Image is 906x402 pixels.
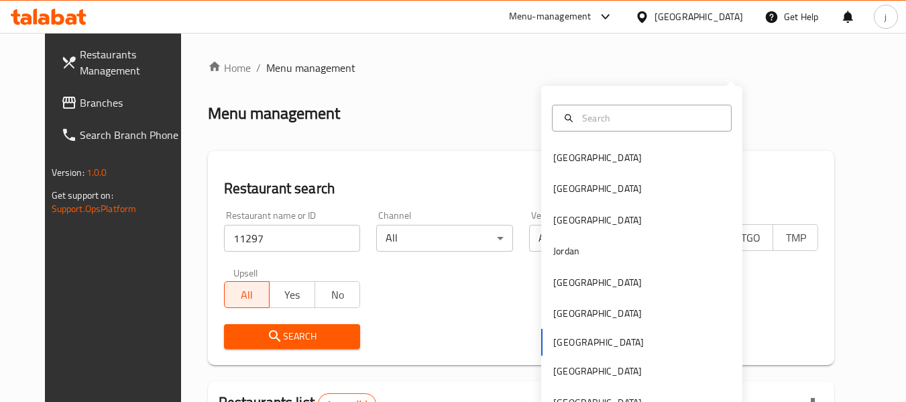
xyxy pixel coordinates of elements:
button: Search [224,324,361,349]
button: TGO [727,224,773,251]
nav: breadcrumb [208,60,835,76]
span: Get support on: [52,187,113,204]
a: Branches [50,87,196,119]
span: Branches [80,95,186,111]
div: [GEOGRAPHIC_DATA] [553,213,642,228]
span: j [885,9,887,24]
div: [GEOGRAPHIC_DATA] [553,181,642,196]
span: Menu management [266,60,355,76]
input: Search for restaurant name or ID.. [224,225,361,252]
div: [GEOGRAPHIC_DATA] [553,364,642,379]
div: Jordan [553,244,579,258]
label: Upsell [233,268,258,277]
button: TMP [773,224,819,251]
span: TMP [779,228,813,248]
span: TGO [733,228,768,248]
div: All [529,225,666,252]
div: [GEOGRAPHIC_DATA] [553,275,642,290]
input: Search [577,111,723,125]
a: Restaurants Management [50,38,196,87]
a: Home [208,60,251,76]
span: 1.0.0 [87,164,107,181]
div: [GEOGRAPHIC_DATA] [655,9,743,24]
button: Yes [269,281,315,308]
span: Search Branch Phone [80,127,186,143]
span: Restaurants Management [80,46,186,79]
span: No [321,285,355,305]
h2: Restaurant search [224,179,819,199]
span: All [230,285,265,305]
div: [GEOGRAPHIC_DATA] [553,306,642,321]
div: All [376,225,513,252]
div: [GEOGRAPHIC_DATA] [553,150,642,165]
a: Search Branch Phone [50,119,196,151]
h2: Menu management [208,103,340,124]
span: Search [235,328,350,345]
a: Support.OpsPlatform [52,200,137,217]
span: Yes [275,285,310,305]
span: Version: [52,164,84,181]
button: All [224,281,270,308]
li: / [256,60,261,76]
button: No [315,281,361,308]
div: Menu-management [509,9,591,25]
